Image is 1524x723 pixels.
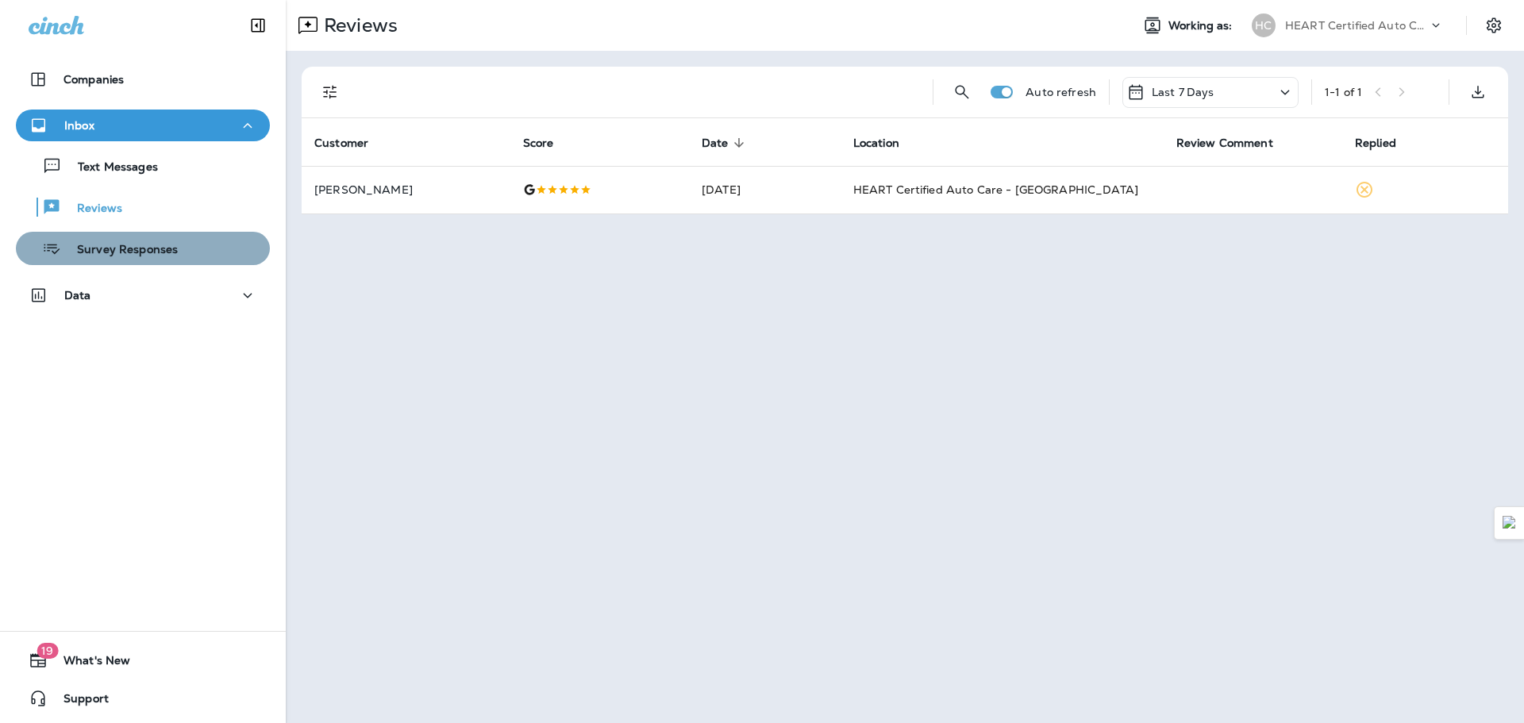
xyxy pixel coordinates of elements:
button: Settings [1480,11,1508,40]
button: Search Reviews [946,76,978,108]
p: Reviews [61,202,122,217]
button: Data [16,279,270,311]
button: Text Messages [16,149,270,183]
span: Review Comment [1176,136,1294,150]
p: Survey Responses [61,243,178,258]
p: [PERSON_NAME] [314,183,498,196]
span: What's New [48,654,130,673]
span: Location [853,137,899,150]
span: Working as: [1168,19,1236,33]
img: Detect Auto [1503,516,1517,530]
button: Inbox [16,110,270,141]
span: HEART Certified Auto Care - [GEOGRAPHIC_DATA] [853,183,1138,197]
button: Reviews [16,190,270,224]
span: Date [702,137,729,150]
span: 19 [37,643,58,659]
button: Filters [314,76,346,108]
span: Replied [1355,137,1396,150]
p: Inbox [64,119,94,132]
span: Score [523,136,575,150]
p: HEART Certified Auto Care [1285,19,1428,32]
p: Text Messages [62,160,158,175]
span: Date [702,136,749,150]
button: Export as CSV [1462,76,1494,108]
div: 1 - 1 of 1 [1325,86,1362,98]
button: 19What's New [16,644,270,676]
button: Survey Responses [16,232,270,265]
span: Support [48,692,109,711]
span: Score [523,137,554,150]
p: Reviews [317,13,398,37]
span: Review Comment [1176,137,1273,150]
div: HC [1252,13,1276,37]
p: Auto refresh [1026,86,1096,98]
span: Replied [1355,136,1417,150]
button: Companies [16,63,270,95]
p: Companies [63,73,124,86]
span: Customer [314,137,368,150]
span: Location [853,136,920,150]
p: Data [64,289,91,302]
button: Support [16,683,270,714]
td: [DATE] [689,166,841,213]
button: Collapse Sidebar [236,10,280,41]
span: Customer [314,136,389,150]
p: Last 7 Days [1152,86,1214,98]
